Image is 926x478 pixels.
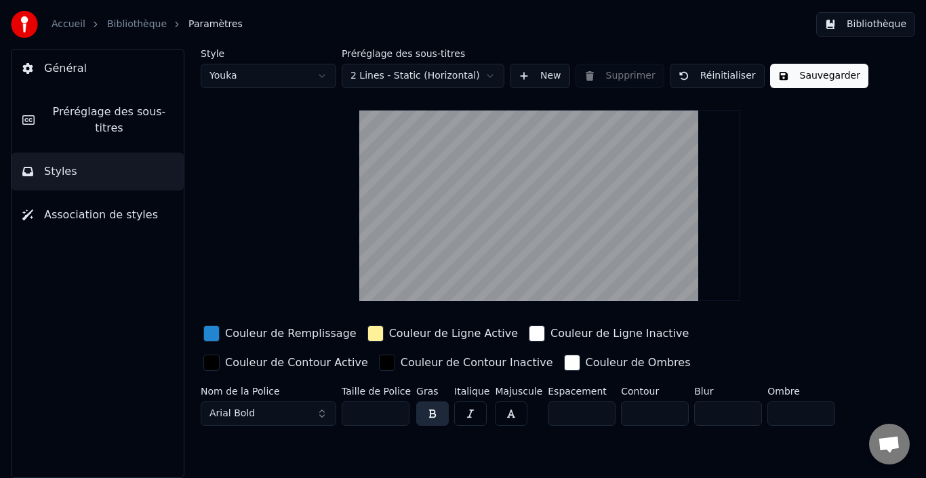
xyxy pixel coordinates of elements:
[12,93,184,147] button: Préréglage des sous-titres
[342,49,504,58] label: Préréglage des sous-titres
[510,64,570,88] button: New
[107,18,167,31] a: Bibliothèque
[342,386,411,396] label: Taille de Police
[621,386,689,396] label: Contour
[201,352,371,374] button: Couleur de Contour Active
[52,18,85,31] a: Accueil
[416,386,449,396] label: Gras
[550,325,689,342] div: Couleur de Ligne Inactive
[225,355,368,371] div: Couleur de Contour Active
[376,352,556,374] button: Couleur de Contour Inactive
[586,355,691,371] div: Couleur de Ombres
[561,352,693,374] button: Couleur de Ombres
[401,355,553,371] div: Couleur de Contour Inactive
[45,104,173,136] span: Préréglage des sous-titres
[225,325,357,342] div: Couleur de Remplissage
[365,323,521,344] button: Couleur de Ligne Active
[209,407,255,420] span: Arial Bold
[670,64,765,88] button: Réinitialiser
[44,60,87,77] span: Général
[526,323,691,344] button: Couleur de Ligne Inactive
[12,196,184,234] button: Association de styles
[12,49,184,87] button: Général
[188,18,243,31] span: Paramètres
[11,11,38,38] img: youka
[694,386,762,396] label: Blur
[389,325,518,342] div: Couleur de Ligne Active
[816,12,915,37] button: Bibliothèque
[52,18,243,31] nav: breadcrumb
[548,386,616,396] label: Espacement
[201,323,359,344] button: Couleur de Remplissage
[495,386,542,396] label: Majuscule
[44,207,158,223] span: Association de styles
[201,49,336,58] label: Style
[12,153,184,191] button: Styles
[767,386,835,396] label: Ombre
[869,424,910,464] div: Ouvrir le chat
[201,386,336,396] label: Nom de la Police
[770,64,868,88] button: Sauvegarder
[44,163,77,180] span: Styles
[454,386,489,396] label: Italique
